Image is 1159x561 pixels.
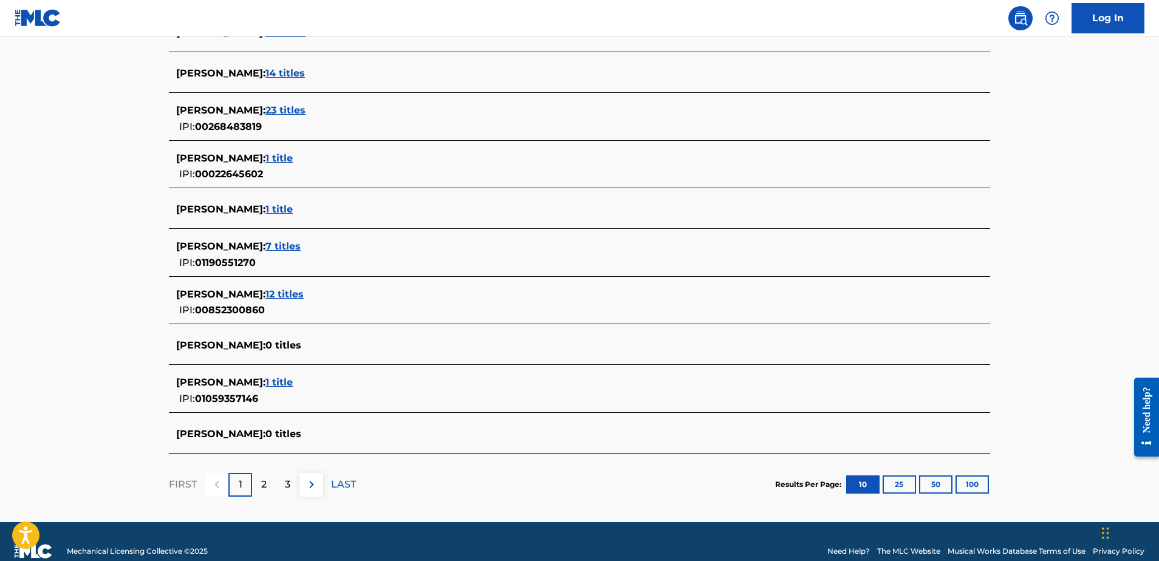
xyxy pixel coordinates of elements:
span: 23 titles [265,104,306,116]
span: 1 title [265,203,293,215]
span: IPI: [179,168,195,180]
p: 1 [239,477,242,492]
span: 14 titles [265,67,305,79]
span: Mechanical Licensing Collective © 2025 [67,546,208,557]
span: 01059357146 [195,393,258,404]
span: 1 title [265,376,293,388]
iframe: Chat Widget [1098,503,1159,561]
button: 100 [956,475,989,494]
span: [PERSON_NAME] : [176,104,265,116]
p: 3 [285,477,290,492]
span: 00022645602 [195,168,263,180]
span: 0 titles [265,339,301,351]
span: IPI: [179,304,195,316]
span: [PERSON_NAME] : [176,240,265,252]
span: [PERSON_NAME] : [176,428,265,440]
span: 00268483819 [195,121,262,132]
div: Help [1040,6,1064,30]
span: IPI: [179,393,195,404]
p: Results Per Page: [775,479,844,490]
span: IPI: [179,121,195,132]
span: 1 title [265,152,293,164]
button: 50 [919,475,952,494]
span: [PERSON_NAME] : [176,288,265,300]
span: [PERSON_NAME] : [176,67,265,79]
a: Public Search [1008,6,1033,30]
a: Musical Works Database Terms of Use [948,546,1085,557]
span: 01190551270 [195,257,256,268]
a: Privacy Policy [1093,546,1144,557]
button: 10 [846,475,880,494]
iframe: Resource Center [1125,365,1159,469]
img: logo [15,544,52,559]
span: [PERSON_NAME] : [176,376,265,388]
span: [PERSON_NAME] : [176,339,265,351]
span: 12 titles [265,288,304,300]
span: [PERSON_NAME] : [176,203,265,215]
span: IPI: [179,257,195,268]
a: Need Help? [827,546,870,557]
img: search [1013,11,1028,25]
span: 7 titles [265,240,301,252]
p: 2 [261,477,267,492]
img: help [1045,11,1059,25]
a: The MLC Website [877,546,940,557]
p: LAST [331,477,356,492]
img: right [304,477,319,492]
span: 0 titles [265,428,301,440]
button: 25 [883,475,916,494]
div: Drag [1102,515,1109,551]
a: Log In [1072,3,1144,33]
p: FIRST [169,477,197,492]
span: 00852300860 [195,304,265,316]
span: [PERSON_NAME] : [176,152,265,164]
img: MLC Logo [15,9,61,27]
